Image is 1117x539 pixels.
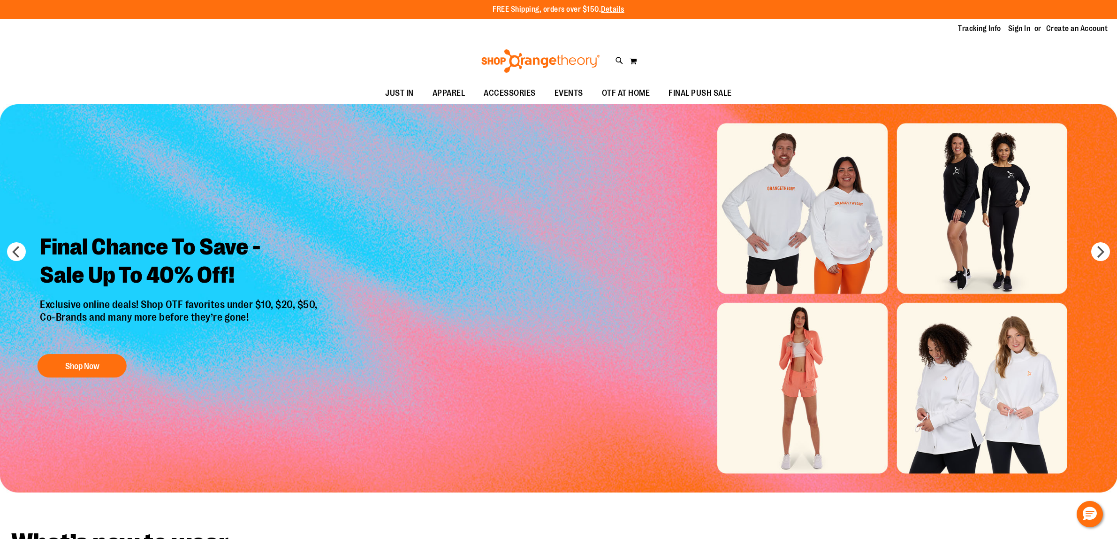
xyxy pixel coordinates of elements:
a: JUST IN [376,83,423,104]
a: OTF AT HOME [593,83,660,104]
a: Tracking Info [958,23,1001,34]
button: Shop Now [38,354,127,377]
span: FINAL PUSH SALE [669,83,732,104]
a: ACCESSORIES [474,83,545,104]
button: prev [7,242,26,261]
a: APPAREL [423,83,475,104]
button: Hello, have a question? Let’s chat. [1077,501,1103,527]
span: ACCESSORIES [484,83,536,104]
p: Exclusive online deals! Shop OTF favorites under $10, $20, $50, Co-Brands and many more before th... [33,299,327,345]
img: Shop Orangetheory [480,49,601,73]
p: FREE Shipping, orders over $150. [493,4,624,15]
a: EVENTS [545,83,593,104]
span: JUST IN [385,83,414,104]
span: OTF AT HOME [602,83,650,104]
a: Details [601,5,624,14]
button: next [1091,242,1110,261]
a: Sign In [1008,23,1031,34]
a: Create an Account [1046,23,1108,34]
a: FINAL PUSH SALE [659,83,741,104]
a: Final Chance To Save -Sale Up To 40% Off! Exclusive online deals! Shop OTF favorites under $10, $... [33,226,327,383]
h2: Final Chance To Save - Sale Up To 40% Off! [33,226,327,299]
span: APPAREL [433,83,465,104]
span: EVENTS [555,83,583,104]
